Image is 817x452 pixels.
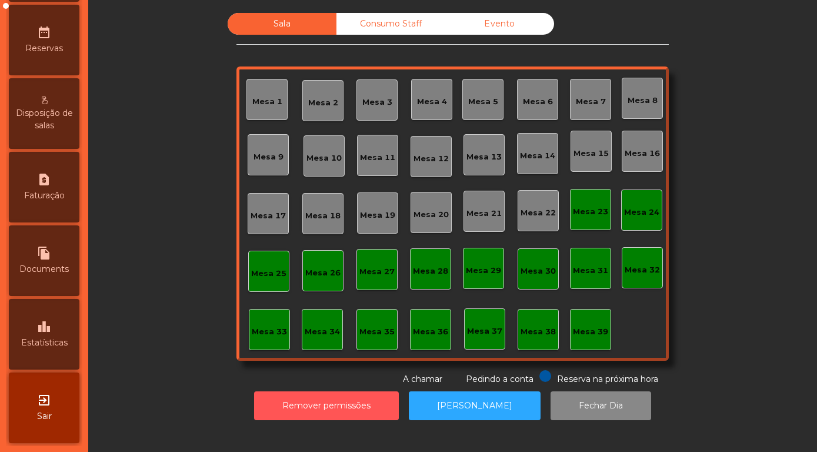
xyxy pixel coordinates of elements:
[409,391,541,420] button: [PERSON_NAME]
[466,374,533,384] span: Pedindo a conta
[251,210,286,222] div: Mesa 17
[573,326,608,338] div: Mesa 39
[12,107,76,132] span: Disposição de salas
[308,97,338,109] div: Mesa 2
[468,96,498,108] div: Mesa 5
[254,391,399,420] button: Remover permissões
[21,337,68,349] span: Estatísticas
[573,265,608,277] div: Mesa 31
[37,410,52,423] span: Sair
[520,150,555,162] div: Mesa 14
[573,148,609,159] div: Mesa 15
[359,266,395,278] div: Mesa 27
[521,265,556,277] div: Mesa 30
[521,207,556,219] div: Mesa 22
[625,148,660,159] div: Mesa 16
[417,96,447,108] div: Mesa 4
[413,265,448,277] div: Mesa 28
[403,374,442,384] span: A chamar
[19,263,69,275] span: Documents
[413,209,449,221] div: Mesa 20
[360,152,395,164] div: Mesa 11
[306,152,342,164] div: Mesa 10
[625,264,660,276] div: Mesa 32
[573,206,608,218] div: Mesa 23
[360,210,395,221] div: Mesa 19
[521,326,556,338] div: Mesa 38
[37,246,51,260] i: file_copy
[362,97,392,108] div: Mesa 3
[359,326,395,338] div: Mesa 35
[466,151,502,163] div: Mesa 13
[557,374,658,384] span: Reserva na próxima hora
[305,210,341,222] div: Mesa 18
[413,153,449,165] div: Mesa 12
[25,42,63,55] span: Reservas
[628,95,658,107] div: Mesa 8
[252,326,287,338] div: Mesa 33
[252,96,282,108] div: Mesa 1
[551,391,651,420] button: Fechar Dia
[254,151,284,163] div: Mesa 9
[466,208,502,220] div: Mesa 21
[523,96,553,108] div: Mesa 6
[228,13,336,35] div: Sala
[305,267,341,279] div: Mesa 26
[37,393,51,407] i: exit_to_app
[37,25,51,39] i: date_range
[251,268,286,280] div: Mesa 25
[37,172,51,187] i: request_page
[37,320,51,334] i: leaderboard
[24,190,65,202] span: Faturação
[466,265,501,277] div: Mesa 29
[576,96,606,108] div: Mesa 7
[305,326,340,338] div: Mesa 34
[624,207,659,218] div: Mesa 24
[467,325,502,337] div: Mesa 37
[413,326,448,338] div: Mesa 36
